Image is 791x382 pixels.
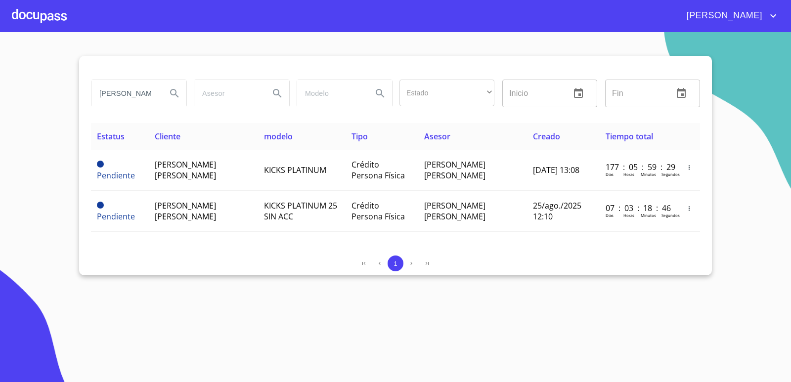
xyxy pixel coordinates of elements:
[679,8,779,24] button: account of current user
[97,161,104,168] span: Pendiente
[264,200,337,222] span: KICKS PLATINUM 25 SIN ACC
[97,131,125,142] span: Estatus
[424,131,450,142] span: Asesor
[679,8,767,24] span: [PERSON_NAME]
[155,159,216,181] span: [PERSON_NAME] [PERSON_NAME]
[606,203,672,213] p: 07 : 03 : 18 : 46
[661,212,680,218] p: Segundos
[265,82,289,105] button: Search
[388,255,403,271] button: 1
[394,260,397,267] span: 1
[641,171,656,177] p: Minutos
[533,165,579,175] span: [DATE] 13:08
[533,200,581,222] span: 25/ago./2025 12:10
[661,171,680,177] p: Segundos
[623,171,634,177] p: Horas
[155,200,216,222] span: [PERSON_NAME] [PERSON_NAME]
[264,165,326,175] span: KICKS PLATINUM
[352,159,405,181] span: Crédito Persona Física
[623,212,634,218] p: Horas
[155,131,180,142] span: Cliente
[424,159,485,181] span: [PERSON_NAME] [PERSON_NAME]
[163,82,186,105] button: Search
[606,131,653,142] span: Tiempo total
[352,200,405,222] span: Crédito Persona Física
[264,131,293,142] span: modelo
[424,200,485,222] span: [PERSON_NAME] [PERSON_NAME]
[399,80,494,106] div: ​
[297,80,364,107] input: search
[606,162,672,172] p: 177 : 05 : 59 : 29
[97,211,135,222] span: Pendiente
[533,131,560,142] span: Creado
[97,202,104,209] span: Pendiente
[194,80,262,107] input: search
[97,170,135,181] span: Pendiente
[606,212,614,218] p: Dias
[606,171,614,177] p: Dias
[352,131,368,142] span: Tipo
[368,82,392,105] button: Search
[91,80,159,107] input: search
[641,212,656,218] p: Minutos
